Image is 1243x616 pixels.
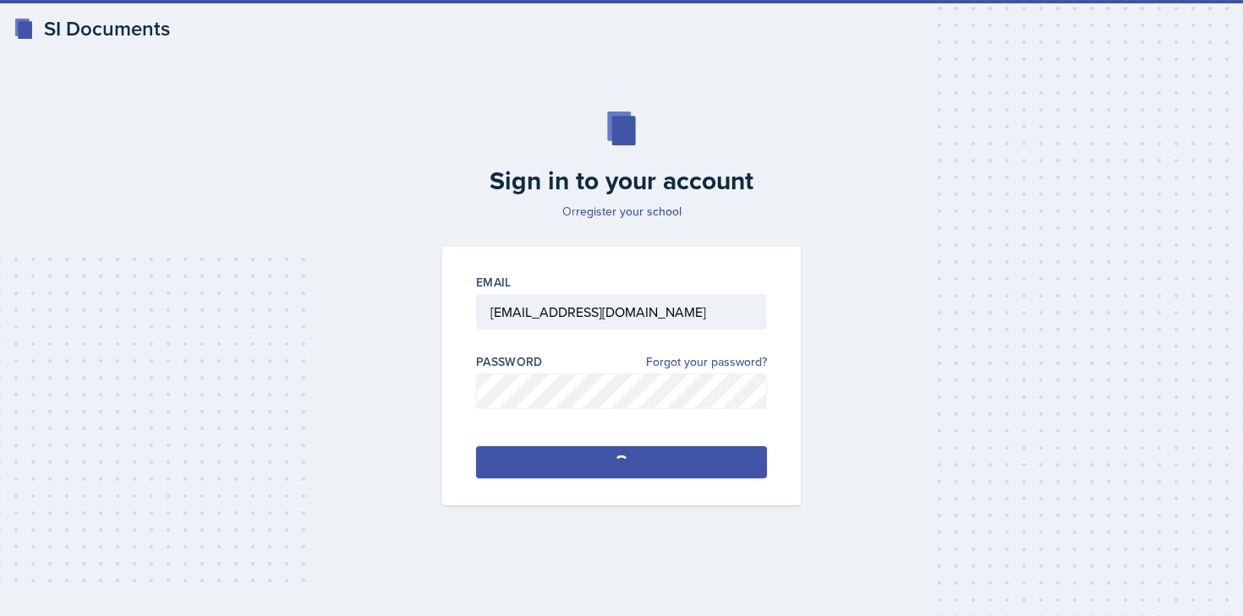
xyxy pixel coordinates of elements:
label: Password [476,353,543,370]
input: Email [476,294,767,330]
a: Forgot your password? [646,353,767,371]
label: Email [476,274,512,291]
a: SI Documents [14,14,170,44]
a: register your school [576,203,682,220]
p: Or [432,203,811,220]
h2: Sign in to your account [432,166,811,196]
